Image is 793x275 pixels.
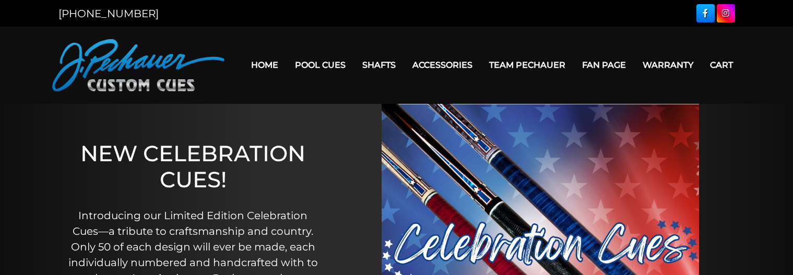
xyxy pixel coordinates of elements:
[65,140,322,193] h1: NEW CELEBRATION CUES!
[481,52,574,78] a: Team Pechauer
[574,52,634,78] a: Fan Page
[702,52,741,78] a: Cart
[354,52,404,78] a: Shafts
[287,52,354,78] a: Pool Cues
[634,52,702,78] a: Warranty
[52,39,224,91] img: Pechauer Custom Cues
[404,52,481,78] a: Accessories
[243,52,287,78] a: Home
[58,7,159,20] a: [PHONE_NUMBER]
